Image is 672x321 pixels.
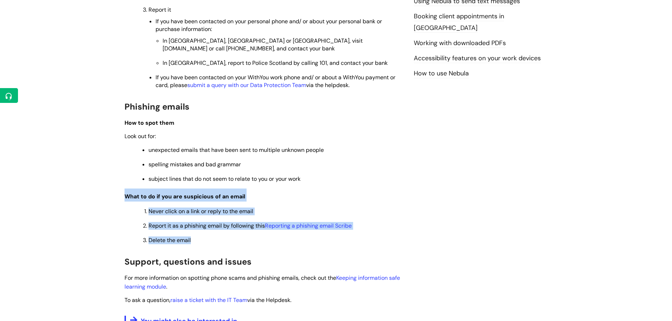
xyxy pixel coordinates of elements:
[125,274,400,290] a: Keeping information safe learning module
[414,12,504,32] a: Booking client appointments in [GEOGRAPHIC_DATA]
[149,236,191,244] span: Delete the email
[414,54,541,63] a: Accessibility features on your work devices
[156,74,395,89] span: If you have been contacted on your WithYou work phone and/ or about a WithYou payment or card, pl...
[125,193,245,200] span: What to do if you are suspicious of an email
[125,256,252,267] span: Support, questions and issues
[149,222,352,229] span: Report it as a phishing email by following this
[149,6,171,13] span: Report it
[149,175,301,183] span: subject lines that do not seem to relate to you or your work
[125,101,189,112] span: Phishing emails
[125,296,291,304] span: To ask a question, via the Helpdesk.
[125,274,400,290] span: For more information on spotting phone scams and phishing emails, check out the .
[149,146,324,154] span: unexpected emails that have been sent to multiple unknown people
[187,81,306,89] a: submit a query with our Data Protection Team
[163,59,388,67] span: In [GEOGRAPHIC_DATA], report to Police Scotland by calling 101, and contact your bank
[156,18,382,33] span: If you have been contacted on your personal phone and/ or about your personal bank or purchase in...
[149,208,253,215] span: Never click on a link or reply to the email
[265,222,352,229] a: Reporting a phishing email Scribe
[125,132,156,140] span: Look out for:
[414,69,469,78] a: How to use Nebula
[125,119,174,126] span: How to spot them
[414,39,506,48] a: Working with downloaded PDFs
[163,37,363,52] span: In [GEOGRAPHIC_DATA], [GEOGRAPHIC_DATA] or [GEOGRAPHIC_DATA], visit [DOMAIN_NAME] or call [PHONE_...
[170,296,247,304] a: raise a ticket with the IT Team
[149,161,241,168] span: spelling mistakes and bad grammar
